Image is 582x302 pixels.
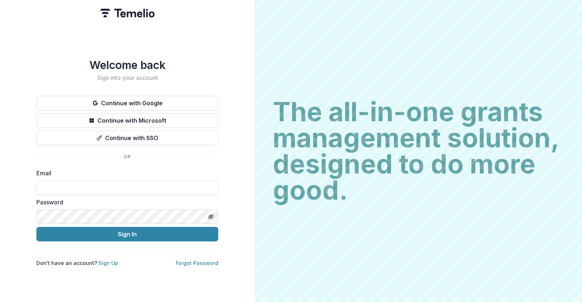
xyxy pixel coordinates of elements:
[36,131,218,145] button: Continue with SSO
[205,211,217,223] button: Toggle password visibility
[36,227,218,241] button: Sign In
[36,259,118,267] p: Don't have an account?
[100,9,155,17] img: Temelio
[36,96,218,110] button: Continue with Google
[36,169,214,177] label: Email
[36,113,218,128] button: Continue with Microsoft
[36,198,214,207] label: Password
[99,260,118,266] a: Sign Up
[36,58,218,72] h1: Welcome back
[176,260,218,266] a: Forgot Password
[36,74,218,81] h2: Sign into your account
